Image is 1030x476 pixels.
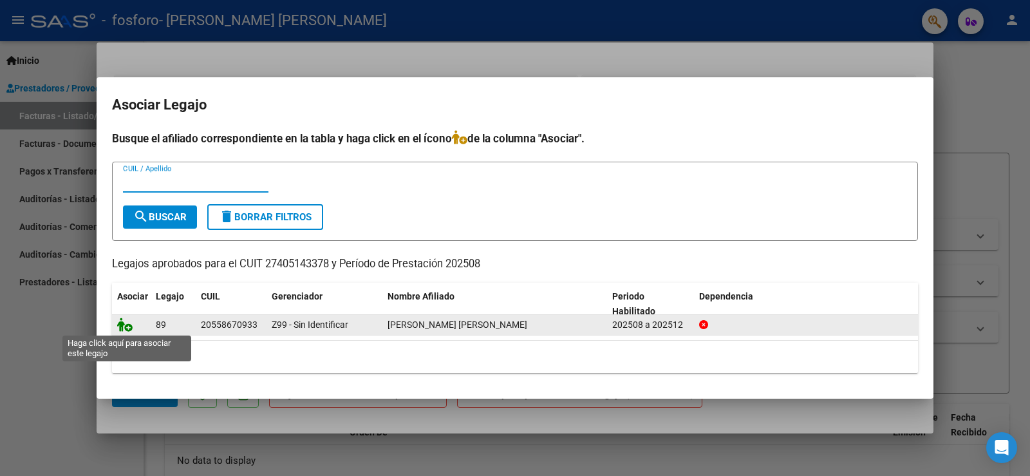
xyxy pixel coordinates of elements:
datatable-header-cell: Nombre Afiliado [382,283,607,325]
span: Periodo Habilitado [612,291,655,316]
span: Gerenciador [272,291,323,301]
datatable-header-cell: CUIL [196,283,267,325]
span: SERVIN CARDOZO LUCA GIOVANNI [388,319,527,330]
span: Borrar Filtros [219,211,312,223]
span: Nombre Afiliado [388,291,454,301]
span: Buscar [133,211,187,223]
datatable-header-cell: Periodo Habilitado [607,283,694,325]
button: Buscar [123,205,197,229]
mat-icon: delete [219,209,234,224]
div: 1 registros [112,341,918,373]
datatable-header-cell: Gerenciador [267,283,382,325]
span: Z99 - Sin Identificar [272,319,348,330]
datatable-header-cell: Legajo [151,283,196,325]
datatable-header-cell: Dependencia [694,283,919,325]
button: Borrar Filtros [207,204,323,230]
div: 202508 a 202512 [612,318,689,332]
span: Dependencia [699,291,753,301]
span: Legajo [156,291,184,301]
span: 89 [156,319,166,330]
span: Asociar [117,291,148,301]
div: Open Intercom Messenger [986,432,1017,463]
mat-icon: search [133,209,149,224]
div: 20558670933 [201,318,257,332]
h2: Asociar Legajo [112,93,918,117]
p: Legajos aprobados para el CUIT 27405143378 y Período de Prestación 202508 [112,256,918,272]
datatable-header-cell: Asociar [112,283,151,325]
span: CUIL [201,291,220,301]
h4: Busque el afiliado correspondiente en la tabla y haga click en el ícono de la columna "Asociar". [112,130,918,147]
